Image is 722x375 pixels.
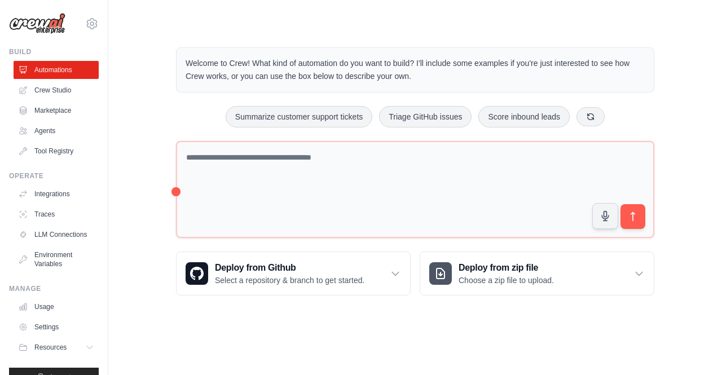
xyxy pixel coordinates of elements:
[14,185,99,203] a: Integrations
[478,106,570,127] button: Score inbound leads
[379,106,472,127] button: Triage GitHub issues
[14,142,99,160] a: Tool Registry
[459,275,554,286] p: Choose a zip file to upload.
[9,284,99,293] div: Manage
[226,106,372,127] button: Summarize customer support tickets
[14,61,99,79] a: Automations
[215,275,364,286] p: Select a repository & branch to get started.
[9,47,99,56] div: Build
[9,13,65,34] img: Logo
[215,261,364,275] h3: Deploy from Github
[459,261,554,275] h3: Deploy from zip file
[14,318,99,336] a: Settings
[14,122,99,140] a: Agents
[186,57,645,83] p: Welcome to Crew! What kind of automation do you want to build? I'll include some examples if you'...
[34,343,67,352] span: Resources
[14,338,99,356] button: Resources
[14,298,99,316] a: Usage
[14,81,99,99] a: Crew Studio
[14,226,99,244] a: LLM Connections
[9,171,99,180] div: Operate
[14,246,99,273] a: Environment Variables
[14,102,99,120] a: Marketplace
[14,205,99,223] a: Traces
